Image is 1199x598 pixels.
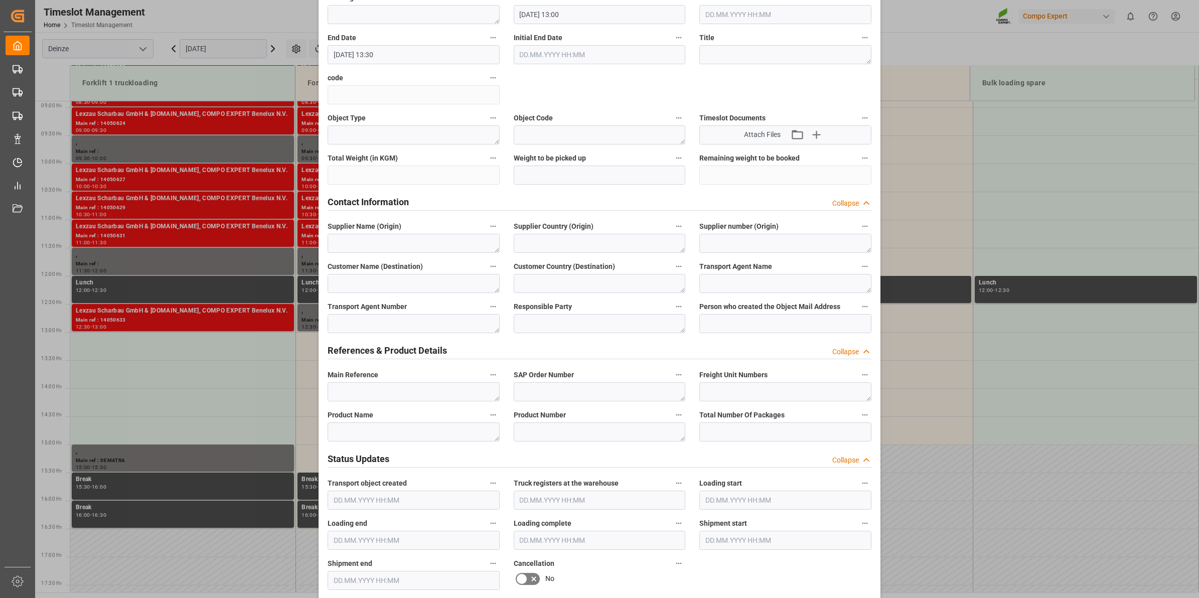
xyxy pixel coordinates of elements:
span: Initial End Date [514,33,562,43]
button: Transport Agent Number [487,300,500,313]
span: Total Weight (in KGM) [328,153,398,164]
span: Loading start [699,478,742,489]
div: Collapse [832,347,859,357]
button: Responsible Party [672,300,685,313]
button: Main Reference [487,368,500,381]
button: Customer Name (Destination) [487,260,500,273]
span: Loading end [328,518,367,529]
button: Remaining weight to be booked [858,152,871,165]
input: DD.MM.YYYY HH:MM [514,491,686,510]
button: Initial End Date [672,31,685,44]
span: Weight to be picked up [514,153,586,164]
input: DD.MM.YYYY HH:MM [328,45,500,64]
input: DD.MM.YYYY HH:MM [328,531,500,550]
span: SAP Order Number [514,370,574,380]
button: Product Name [487,408,500,421]
button: Transport object created [487,477,500,490]
span: Loading complete [514,518,571,529]
button: Object Type [487,111,500,124]
button: Object Code [672,111,685,124]
span: Customer Name (Destination) [328,261,423,272]
span: Freight Unit Numbers [699,370,768,380]
span: Product Number [514,410,566,420]
span: Product Name [328,410,373,420]
button: Transport Agent Name [858,260,871,273]
div: Collapse [832,198,859,209]
span: Supplier number (Origin) [699,221,779,232]
span: Person who created the Object Mail Address [699,302,840,312]
button: Product Number [672,408,685,421]
span: Supplier Country (Origin) [514,221,593,232]
button: Total Weight (in KGM) [487,152,500,165]
button: Loading end [487,517,500,530]
input: DD.MM.YYYY HH:MM [699,5,871,24]
span: Responsible Party [514,302,572,312]
button: Weight to be picked up [672,152,685,165]
span: Supplier Name (Origin) [328,221,401,232]
button: Loading start [858,477,871,490]
button: Cancellation [672,557,685,570]
input: DD.MM.YYYY HH:MM [514,5,686,24]
h2: References & Product Details [328,344,447,357]
span: Customer Country (Destination) [514,261,615,272]
button: Supplier Country (Origin) [672,220,685,233]
span: End Date [328,33,356,43]
span: Truck registers at the warehouse [514,478,619,489]
button: Timeslot Documents [858,111,871,124]
span: Total Number Of Packages [699,410,785,420]
h2: Contact Information [328,195,409,209]
button: Person who created the Object Mail Address [858,300,871,313]
span: Transport Agent Number [328,302,407,312]
button: End Date [487,31,500,44]
span: Main Reference [328,370,378,380]
span: Timeslot Documents [699,113,766,123]
span: Title [699,33,714,43]
input: DD.MM.YYYY HH:MM [514,45,686,64]
button: SAP Order Number [672,368,685,381]
span: Shipment end [328,558,372,569]
h2: Status Updates [328,452,389,466]
button: Shipment start [858,517,871,530]
button: Truck registers at the warehouse [672,477,685,490]
button: Supplier number (Origin) [858,220,871,233]
span: code [328,73,343,83]
span: No [545,573,554,584]
div: Collapse [832,455,859,466]
span: Object Type [328,113,366,123]
input: DD.MM.YYYY HH:MM [328,491,500,510]
span: Transport object created [328,478,407,489]
button: Supplier Name (Origin) [487,220,500,233]
input: DD.MM.YYYY HH:MM [328,571,500,590]
span: Shipment start [699,518,747,529]
button: Shipment end [487,557,500,570]
button: code [487,71,500,84]
button: Total Number Of Packages [858,408,871,421]
button: Loading complete [672,517,685,530]
input: DD.MM.YYYY HH:MM [699,491,871,510]
span: Remaining weight to be booked [699,153,800,164]
input: DD.MM.YYYY HH:MM [699,531,871,550]
button: Customer Country (Destination) [672,260,685,273]
button: Title [858,31,871,44]
span: Cancellation [514,558,554,569]
button: Freight Unit Numbers [858,368,871,381]
span: Attach Files [744,129,781,140]
span: Transport Agent Name [699,261,772,272]
span: Object Code [514,113,553,123]
input: DD.MM.YYYY HH:MM [514,531,686,550]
